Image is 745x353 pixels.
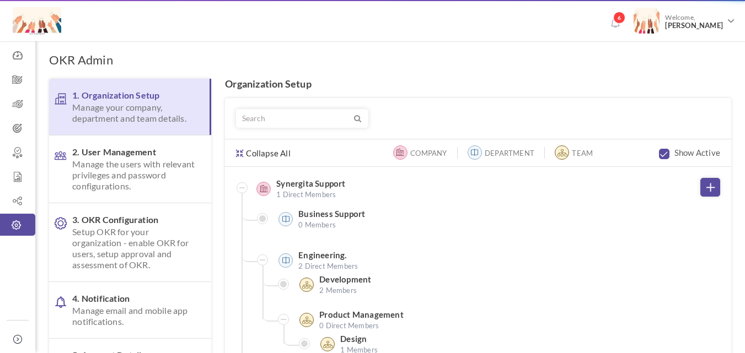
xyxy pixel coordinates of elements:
[72,159,198,192] span: Manage the users with relevant privileges and password configurations.
[485,148,534,159] label: Department
[13,7,61,35] img: Logo
[72,102,196,124] span: Manage your company, department and team details.
[236,139,291,159] a: Collapse All
[72,305,198,327] span: Manage email and mobile app notifications.
[665,21,723,30] span: [PERSON_NAME]
[319,285,371,296] span: 2 Members
[237,110,352,127] input: Search
[319,320,404,331] span: 0 Direct Members
[410,148,447,159] label: Company
[72,226,198,270] span: Setup OKR for your organization - enable OKR for users, setup approval and assessment of OKR.
[629,3,739,35] a: Photo Welcome,[PERSON_NAME]
[276,189,345,200] span: 1 Direct Members
[298,260,358,271] span: 2 Direct Members
[319,309,404,320] label: Product Management
[72,146,198,192] span: 2. User Management
[613,12,625,24] span: 6
[319,274,371,285] label: Development
[72,214,198,270] span: 3. OKR Configuration
[225,79,731,90] h4: Organization Setup
[674,147,720,158] label: Show Active
[660,8,726,35] span: Welcome,
[72,90,196,124] span: 1. Organization Setup
[340,333,367,344] label: Design
[276,178,345,189] label: Synergita Support
[572,148,593,159] label: Team
[634,8,660,34] img: Photo
[72,293,198,327] span: 4. Notification
[606,14,624,32] a: Notifications
[700,178,720,197] a: Add
[298,208,365,219] label: Business Support
[298,249,346,260] label: Engineering.
[49,52,113,68] h1: OKR Admin
[298,219,365,230] span: 0 Members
